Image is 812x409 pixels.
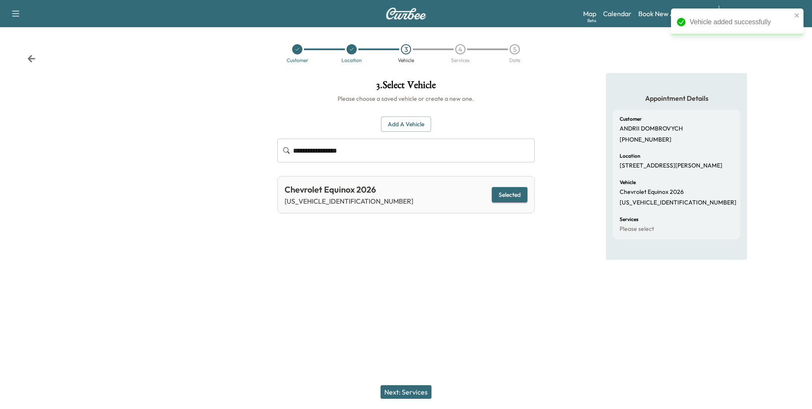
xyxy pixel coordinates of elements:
h5: Appointment Details [613,94,740,103]
h6: Services [620,217,638,222]
div: Customer [287,58,308,63]
div: 4 [455,44,465,54]
h6: Customer [620,116,642,122]
p: [US_VEHICLE_IDENTIFICATION_NUMBER] [285,196,413,206]
a: Book New Appointment [638,9,710,19]
button: Add a Vehicle [381,116,431,132]
p: Chevrolet Equinox 2026 [620,188,684,196]
button: Next: Services [381,385,431,399]
div: 5 [510,44,520,54]
div: Back [27,54,36,63]
h6: Location [620,153,640,159]
h6: Vehicle [620,180,636,185]
p: ANDRII DOMBROVYCH [620,125,683,133]
p: Please select [620,225,654,233]
div: Chevrolet Equinox 2026 [285,183,413,196]
div: Vehicle added successfully [690,17,792,27]
a: MapBeta [583,9,596,19]
div: Date [509,58,520,63]
div: Vehicle [398,58,414,63]
div: Services [451,58,470,63]
div: Location [341,58,362,63]
button: close [794,12,800,19]
h6: Please choose a saved vehicle or create a new one. [277,94,534,103]
p: [STREET_ADDRESS][PERSON_NAME] [620,162,722,170]
div: Beta [587,17,596,24]
a: Calendar [603,9,632,19]
p: [US_VEHICLE_IDENTIFICATION_NUMBER] [620,199,736,207]
div: 3 [401,44,411,54]
img: Curbee Logo [386,8,426,20]
h1: 3 . Select Vehicle [277,80,534,94]
button: Selected [492,187,527,203]
p: [PHONE_NUMBER] [620,136,671,144]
